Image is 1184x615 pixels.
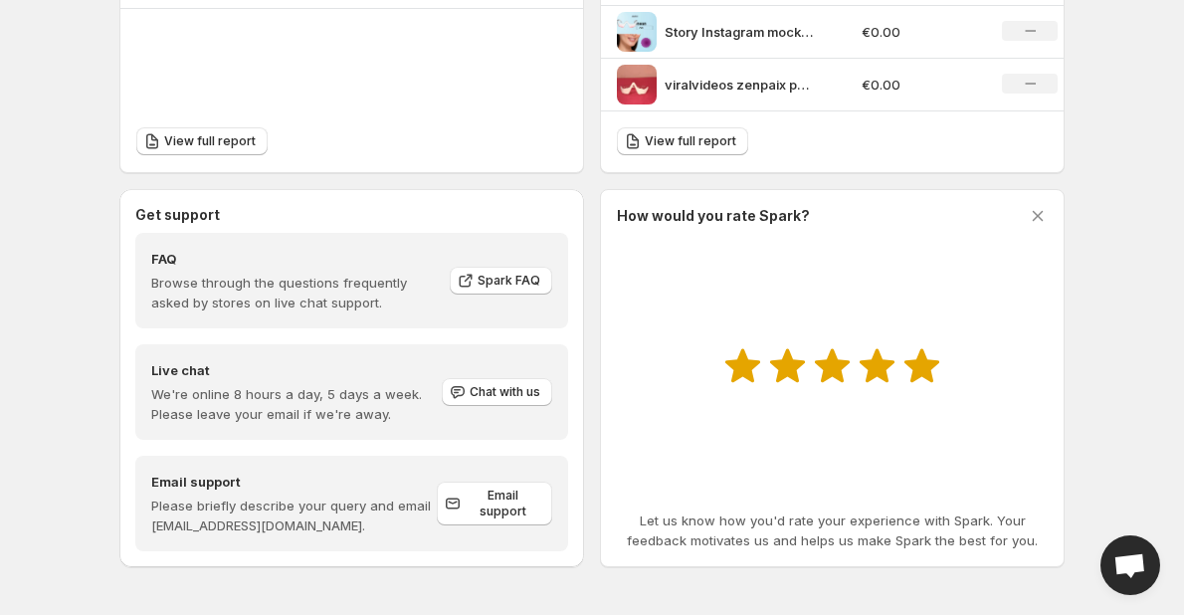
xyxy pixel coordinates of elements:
[665,22,814,42] p: Story Instagram mockup produit bouteille de parfum color moderne
[617,127,748,155] a: View full report
[135,205,220,225] h3: Get support
[164,133,256,149] span: View full report
[862,75,979,95] p: €0.00
[617,206,810,226] h3: How would you rate Spark?
[1100,535,1160,595] a: Open chat
[617,12,657,52] img: Story Instagram mockup produit bouteille de parfum color moderne
[665,75,814,95] p: viralvideos zenpaix pourtoi
[151,273,436,312] p: Browse through the questions frequently asked by stores on live chat support.
[478,273,540,289] span: Spark FAQ
[437,482,552,525] a: Email support
[645,133,736,149] span: View full report
[151,496,437,535] p: Please briefly describe your query and email [EMAIL_ADDRESS][DOMAIN_NAME].
[151,472,437,492] h4: Email support
[617,511,1048,550] p: Let us know how you'd rate your experience with Spark. Your feedback motivates us and helps us ma...
[136,127,268,155] a: View full report
[151,384,440,424] p: We're online 8 hours a day, 5 days a week. Please leave your email if we're away.
[470,384,540,400] span: Chat with us
[151,249,436,269] h4: FAQ
[862,22,979,42] p: €0.00
[151,360,440,380] h4: Live chat
[617,65,657,104] img: viralvideos zenpaix pourtoi
[450,267,552,295] a: Spark FAQ
[442,378,552,406] button: Chat with us
[465,488,540,519] span: Email support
